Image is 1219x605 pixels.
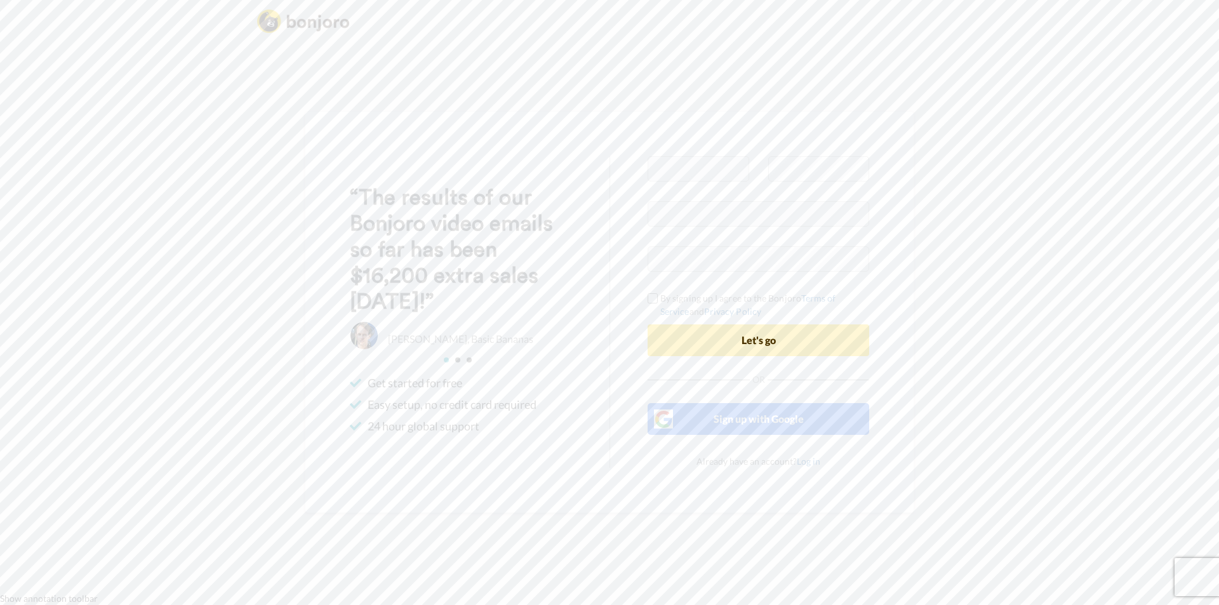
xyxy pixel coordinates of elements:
[714,413,804,425] span: Sign up with Google
[368,397,536,412] span: Easy setup, no credit card required
[648,293,658,303] input: By signing up I agree to the BonjoroTerms of ServiceandPrivacy Policy
[350,321,378,350] img: Christo Hall, Basic Bananas
[257,10,349,33] img: logo_full.png
[696,456,820,467] span: Already have an account?
[648,403,869,435] button: Sign up with Google
[742,334,776,346] span: Let's go
[388,332,533,347] p: [PERSON_NAME], Basic Bananas
[350,185,571,315] h3: “The results of our Bonjoro video emails so far has been $16,200 extra sales [DATE]!”
[368,418,479,434] span: 24 hour global support
[648,291,869,318] label: By signing up I agree to the Bonjoro and
[750,375,768,384] span: Or
[797,456,820,467] a: Log in
[368,375,462,390] span: Get started for free
[704,306,761,317] a: Privacy Policy
[660,293,836,317] a: Terms of Service
[648,324,869,356] button: Let's go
